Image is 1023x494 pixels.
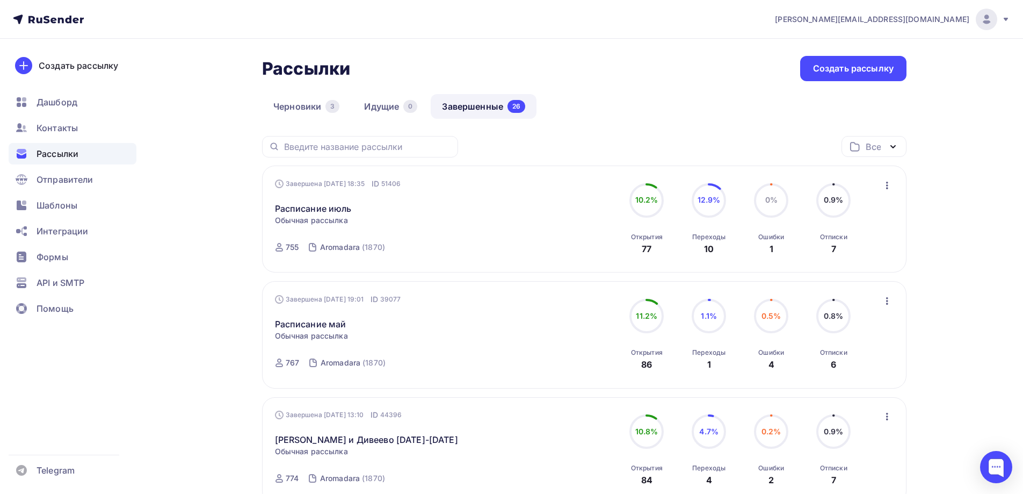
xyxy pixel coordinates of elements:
[286,357,299,368] div: 767
[320,242,360,253] div: Aromadara
[707,358,711,371] div: 1
[636,311,657,320] span: 11.2%
[319,239,386,256] a: Aromadara (1870)
[9,195,136,216] a: Шаблоны
[431,94,536,119] a: Завершенные26
[631,233,663,241] div: Открытия
[286,242,299,253] div: 755
[37,302,74,315] span: Помощь
[353,94,429,119] a: Идущие0
[275,294,401,305] div: Завершена [DATE] 19:01
[275,318,346,331] a: Расписание май
[325,100,339,113] div: 3
[758,464,784,472] div: Ошибки
[641,358,652,371] div: 86
[262,94,351,119] a: Черновики3
[37,464,75,477] span: Telegram
[362,242,385,253] div: (1870)
[701,311,717,320] span: 1.1%
[37,147,78,160] span: Рассылки
[761,311,781,320] span: 0.5%
[381,178,401,189] span: 51406
[371,294,378,305] span: ID
[758,233,784,241] div: Ошибки
[284,141,452,153] input: Введите название рассылки
[704,242,714,255] div: 10
[275,215,348,226] span: Обычная рассылка
[275,446,348,457] span: Обычная рассылка
[831,358,836,371] div: 6
[380,294,401,305] span: 39077
[641,474,652,486] div: 84
[320,354,387,371] a: Aromadara (1870)
[9,143,136,164] a: Рассылки
[319,470,386,487] a: Aromadara (1870)
[820,464,847,472] div: Отписки
[9,246,136,268] a: Формы
[761,427,781,436] span: 0.2%
[37,199,77,212] span: Шаблоны
[824,195,844,204] span: 0.9%
[866,140,881,153] div: Все
[642,242,651,255] div: 77
[275,202,352,215] a: Расписание июль
[692,233,725,241] div: Переходы
[403,100,417,113] div: 0
[820,233,847,241] div: Отписки
[372,178,379,189] span: ID
[699,427,719,436] span: 4.7%
[768,358,774,371] div: 4
[275,331,348,341] span: Обычная рассылка
[275,410,402,420] div: Завершена [DATE] 13:10
[698,195,721,204] span: 12.9%
[9,91,136,113] a: Дашборд
[321,357,360,368] div: Aromadara
[831,474,836,486] div: 7
[768,474,774,486] div: 2
[362,473,385,484] div: (1870)
[362,357,386,368] div: (1870)
[37,173,93,186] span: Отправители
[635,427,658,436] span: 10.8%
[37,225,88,238] span: Интеграции
[706,474,712,486] div: 4
[770,242,773,255] div: 1
[9,117,136,139] a: Контакты
[371,410,378,420] span: ID
[635,195,658,204] span: 10.2%
[824,311,844,320] span: 0.8%
[692,464,725,472] div: Переходы
[692,348,725,357] div: Переходы
[831,242,836,255] div: 7
[9,169,136,190] a: Отправители
[765,195,778,204] span: 0%
[37,250,68,263] span: Формы
[39,59,118,72] div: Создать рассылку
[37,121,78,134] span: Контакты
[775,14,969,25] span: [PERSON_NAME][EMAIL_ADDRESS][DOMAIN_NAME]
[775,9,1010,30] a: [PERSON_NAME][EMAIL_ADDRESS][DOMAIN_NAME]
[262,58,350,80] h2: Рассылки
[275,178,401,189] div: Завершена [DATE] 18:35
[37,96,77,109] span: Дашборд
[824,427,844,436] span: 0.9%
[813,62,894,75] div: Создать рассылку
[820,348,847,357] div: Отписки
[320,473,360,484] div: Aromadara
[37,276,84,289] span: API и SMTP
[758,348,784,357] div: Ошибки
[275,433,458,446] a: [PERSON_NAME] и Дивеево [DATE]-[DATE]
[631,464,663,472] div: Открытия
[631,348,663,357] div: Открытия
[380,410,402,420] span: 44396
[286,473,299,484] div: 774
[507,100,525,113] div: 26
[841,136,906,157] button: Все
